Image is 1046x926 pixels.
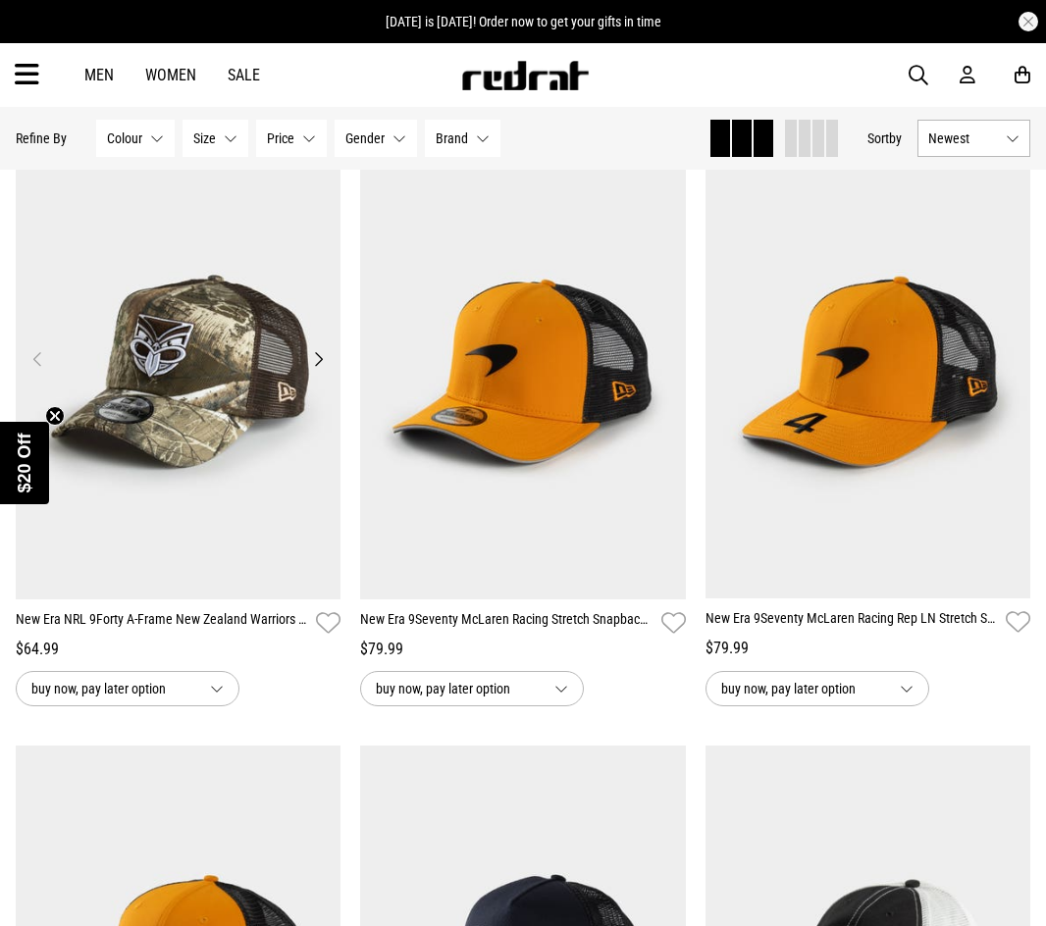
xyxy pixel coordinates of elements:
a: New Era 9Seventy McLaren Racing Rep LN Stretch Snapback Cap [706,608,998,637]
button: Size [183,120,248,157]
button: Colour [96,120,175,157]
a: Women [145,66,196,84]
span: buy now, pay later option [721,677,884,700]
div: $64.99 [16,638,340,661]
a: New Era NRL 9Forty A-Frame New Zealand Warriors Realtree Trucker Snapback [16,609,308,638]
span: Size [193,130,216,146]
span: Gender [345,130,385,146]
button: Gender [335,120,417,157]
button: buy now, pay later option [360,671,584,706]
span: Price [267,130,294,146]
span: [DATE] is [DATE]! Order now to get your gifts in time [386,14,661,29]
button: Close teaser [45,406,65,426]
img: New Era 9seventy Mclaren Racing Rep Ln Stretch Snapback Cap in Orange [706,143,1030,598]
span: Newest [928,130,998,146]
span: $20 Off [15,433,34,492]
a: Men [84,66,114,84]
img: Redrat logo [460,61,590,90]
span: by [889,130,902,146]
img: New Era 9seventy Mclaren Racing Stretch Snapback Cap in Orange [360,143,686,599]
button: buy now, pay later option [16,671,239,706]
span: buy now, pay later option [376,677,539,700]
button: Next [306,347,331,371]
div: $79.99 [360,638,685,661]
span: buy now, pay later option [31,677,194,700]
button: Newest [917,120,1030,157]
a: New Era 9Seventy McLaren Racing Stretch Snapback Cap [360,609,653,638]
button: Previous [26,347,50,371]
button: Sortby [867,127,902,150]
div: $79.99 [706,637,1030,660]
button: Price [256,120,327,157]
span: Colour [107,130,142,146]
button: buy now, pay later option [706,671,929,706]
p: Refine By [16,130,67,146]
a: Sale [228,66,260,84]
span: Brand [436,130,468,146]
img: New Era Nrl 9forty A-frame New Zealand Warriors Realtree Trucker Snapback in Brown [16,143,341,599]
button: Brand [425,120,500,157]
